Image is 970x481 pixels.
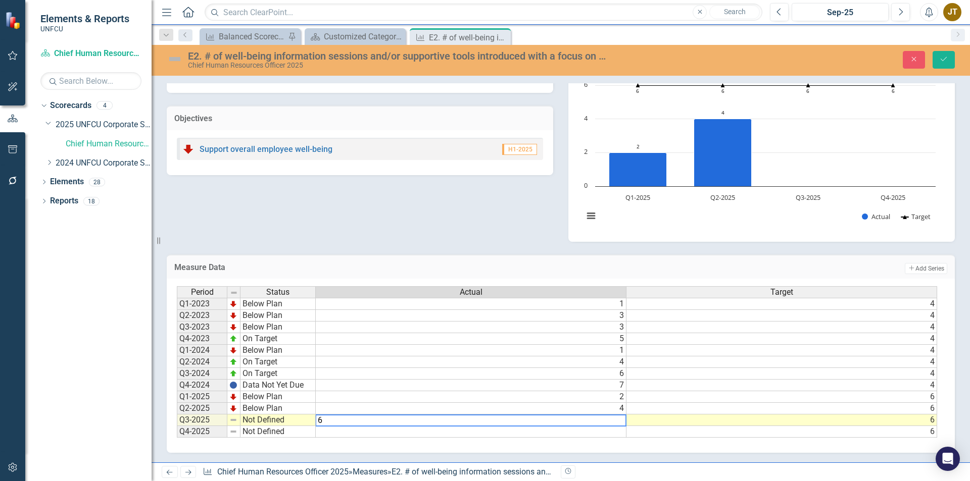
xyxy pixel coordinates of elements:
img: 8DAGhfEEPCf229AAAAAElFTkSuQmCC [229,427,237,436]
text: 2 [637,143,640,150]
text: Q1-2025 [625,193,650,202]
path: Q1-2025, 6. Target. [636,83,640,87]
div: 28 [89,178,105,186]
td: Q3-2023 [177,322,227,333]
span: Search [724,8,746,16]
td: Q2-2025 [177,403,227,414]
img: 8DAGhfEEPCf229AAAAAElFTkSuQmCC [230,289,238,297]
a: Reports [50,195,78,207]
td: On Target [240,333,316,345]
a: 2024 UNFCU Corporate Scorecard [56,157,152,169]
td: 1 [316,345,626,356]
text: Q4-2025 [881,193,905,202]
img: TnMDeAgwAPMxUmUi88jYAAAAAElFTkSuQmCC [229,300,237,308]
td: Not Defined [240,426,316,438]
td: 4 [626,380,937,391]
td: 3 [316,322,626,333]
td: 2 [316,391,626,403]
td: Q1-2025 [177,391,227,403]
path: Q2-2025, 6. Target. [721,83,725,87]
td: Below Plan [240,310,316,322]
text: 6 [636,87,639,94]
a: Measures [353,467,387,476]
svg: Interactive chart [578,80,941,232]
g: Actual, series 1 of 2. Bar series with 4 bars. [609,85,894,187]
img: zOikAAAAAElFTkSuQmCC [229,335,237,343]
td: 4 [626,368,937,380]
td: 4 [626,322,937,333]
td: Below Plan [240,345,316,356]
input: Search ClearPoint... [205,4,762,21]
div: 4 [96,101,113,110]
text: 6 [584,80,588,89]
td: On Target [240,368,316,380]
img: 8DAGhfEEPCf229AAAAAElFTkSuQmCC [229,416,237,424]
div: E2. # of well-being information sessions and/or supportive tools introduced with a focus on promo... [429,31,508,44]
a: Elements [50,176,84,188]
img: zOikAAAAAElFTkSuQmCC [229,369,237,378]
a: Chief Human Resources Officer 2025 [40,48,141,60]
button: Sep-25 [792,3,889,21]
path: Q4-2025, 6. Target. [891,83,895,87]
td: Q4-2023 [177,333,227,345]
text: Q2-2025 [710,193,735,202]
text: 6 [721,87,724,94]
img: TnMDeAgwAPMxUmUi88jYAAAAAElFTkSuQmCC [229,404,237,412]
div: Chart. Highcharts interactive chart. [578,80,945,232]
a: Balanced Scorecard Summary Report [202,30,285,43]
img: TnMDeAgwAPMxUmUi88jYAAAAAElFTkSuQmCC [229,393,237,401]
td: Q3-2025 [177,414,227,426]
span: Actual [460,288,482,297]
span: H1-2025 [502,144,537,155]
a: Customized Category View [307,30,403,43]
button: Search [709,5,760,19]
td: 6 [316,368,626,380]
span: Elements & Reports [40,13,129,25]
td: 6 [626,403,937,414]
img: Not Defined [167,51,183,67]
td: Q2-2024 [177,356,227,368]
td: Q1-2023 [177,298,227,310]
td: Below Plan [240,322,316,333]
button: View chart menu, Chart [584,209,598,223]
span: Target [770,288,793,297]
td: Q1-2024 [177,345,227,356]
text: 4 [584,114,588,123]
td: 4 [626,333,937,345]
text: 2 [584,147,588,156]
h3: Measure Data [174,263,595,272]
div: Chief Human Resources Officer 2025 [188,62,609,69]
text: 0 [584,181,588,190]
td: 1 [316,298,626,310]
td: Data Not Yet Due [240,380,316,391]
img: TnMDeAgwAPMxUmUi88jYAAAAAElFTkSuQmCC [229,323,237,331]
td: 6 [626,414,937,426]
td: 4 [626,345,937,356]
text: 6 [806,87,809,94]
img: BgCOk07PiH71IgAAAABJRU5ErkJggg== [229,381,237,389]
button: JT [943,3,961,21]
td: Below Plan [240,391,316,403]
td: 4 [316,403,626,414]
td: Below Plan [240,403,316,414]
div: 18 [83,197,100,205]
div: » » [203,466,553,478]
td: Q2-2023 [177,310,227,322]
path: Q3-2025, 6. Target. [806,83,810,87]
input: Search Below... [40,72,141,90]
path: Q2-2025, 4. Actual. [694,119,752,186]
img: TnMDeAgwAPMxUmUi88jYAAAAAElFTkSuQmCC [229,311,237,319]
td: 7 [316,380,626,391]
td: 4 [626,310,937,322]
img: Below Plan [182,143,195,155]
a: Scorecards [50,100,91,112]
td: Not Defined [240,414,316,426]
td: 4 [316,356,626,368]
td: Q4-2025 [177,426,227,438]
text: 6 [892,87,895,94]
div: E2. # of well-being information sessions and/or supportive tools introduced with a focus on promo... [188,50,609,62]
a: Support overall employee well-being [200,144,332,154]
div: Customized Category View [324,30,403,43]
div: Sep-25 [795,7,885,19]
